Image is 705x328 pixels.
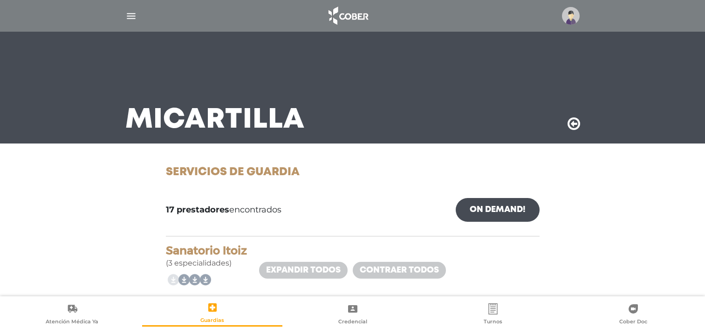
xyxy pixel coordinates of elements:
a: Credencial [282,303,423,327]
span: Guardias [200,317,224,325]
a: Atención Médica Ya [2,303,142,327]
span: Turnos [484,318,502,327]
span: Credencial [338,318,367,327]
h4: Sanatorio Itoiz [166,244,540,258]
div: (3 especialidades) [166,244,540,269]
h1: Servicios de Guardia [166,166,540,179]
a: Turnos [423,303,563,327]
h3: Mi Cartilla [125,108,305,132]
a: Cober Doc [563,303,703,327]
a: On Demand! [456,198,540,222]
img: Cober_menu-lines-white.svg [125,10,137,22]
b: Guardia General, Guardia Obstetrica, Guardia Pediatrica [166,296,385,305]
img: profile-placeholder.svg [562,7,580,25]
a: Contraer todos [353,262,446,279]
span: Atención Médica Ya [46,318,98,327]
a: Guardias [142,301,282,327]
a: Expandir todos [259,262,348,279]
span: encontrados [166,204,281,216]
img: logo_cober_home-white.png [323,5,372,27]
span: Cober Doc [619,318,647,327]
b: 17 prestadores [166,205,229,215]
